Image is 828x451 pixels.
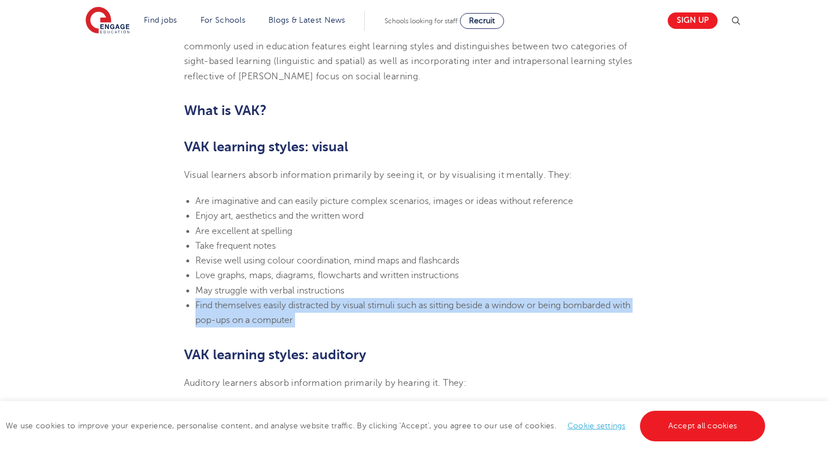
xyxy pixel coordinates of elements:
span: Enjoy art, aesthetics and the written word [195,211,364,221]
span: Auditory learners absorb information primarily by hearing it. They: [184,378,467,388]
a: Recruit [460,13,504,29]
span: May struggle with verbal instructions [195,286,344,296]
span: We use cookies to improve your experience, personalise content, and analyse website traffic. By c... [6,422,768,430]
a: Find jobs [144,16,177,24]
span: Schools looking for staff [385,17,458,25]
span: Other learning styles based on the VAK/VARK learning models have also been postulated. A model co... [184,27,633,82]
h2: What is VAK? [184,101,645,120]
span: Are excellent at spelling [195,226,292,236]
img: Engage Education [86,7,130,35]
span: Visual learners absorb information primarily by seeing it, or by visualising it mentally. They: [184,170,573,180]
a: Accept all cookies [640,411,766,441]
span: Recruit [469,16,495,25]
span: Find themselves easily distracted by visual stimuli such as sitting beside a window or being bomb... [195,300,630,325]
a: Blogs & Latest News [268,16,345,24]
a: Cookie settings [567,422,626,430]
span: Love graphs, maps, diagrams, flowcharts and written instructions [195,270,459,280]
a: Sign up [668,12,718,29]
a: For Schools [200,16,245,24]
b: VAK learning styles: auditory [184,347,366,363]
b: VAK learning styles: visual [184,139,348,155]
span: Are imaginative and can easily picture complex scenarios, images or ideas without reference [195,196,573,206]
span: Revise well using colour coordination, mind maps and flashcards [195,256,459,266]
span: Take frequent notes [195,241,276,251]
